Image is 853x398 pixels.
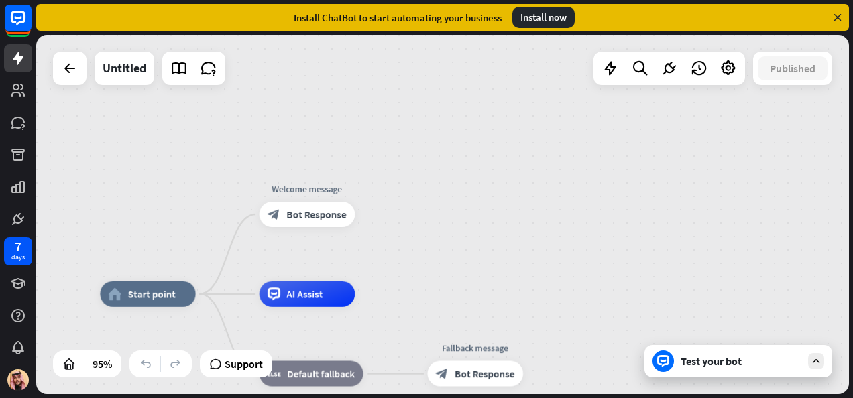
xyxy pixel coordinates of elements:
span: Support [225,353,263,375]
button: Open LiveChat chat widget [11,5,51,46]
span: Bot Response [287,208,347,221]
div: 7 [15,241,21,253]
div: Install now [512,7,575,28]
div: 95% [89,353,116,375]
span: Start point [128,287,176,300]
div: days [11,253,25,262]
span: Bot Response [455,367,514,380]
i: block_bot_response [268,208,280,221]
div: Install ChatBot to start automating your business [294,11,502,24]
span: AI Assist [287,287,323,300]
i: home_2 [109,287,122,300]
a: 7 days [4,237,32,265]
i: block_fallback [268,367,281,380]
div: Test your bot [681,354,801,368]
span: Default fallback [288,367,355,380]
div: Fallback message [418,342,532,354]
div: Untitled [103,52,146,85]
button: Published [758,56,828,80]
i: block_bot_response [436,367,449,380]
div: Welcome message [250,183,365,196]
